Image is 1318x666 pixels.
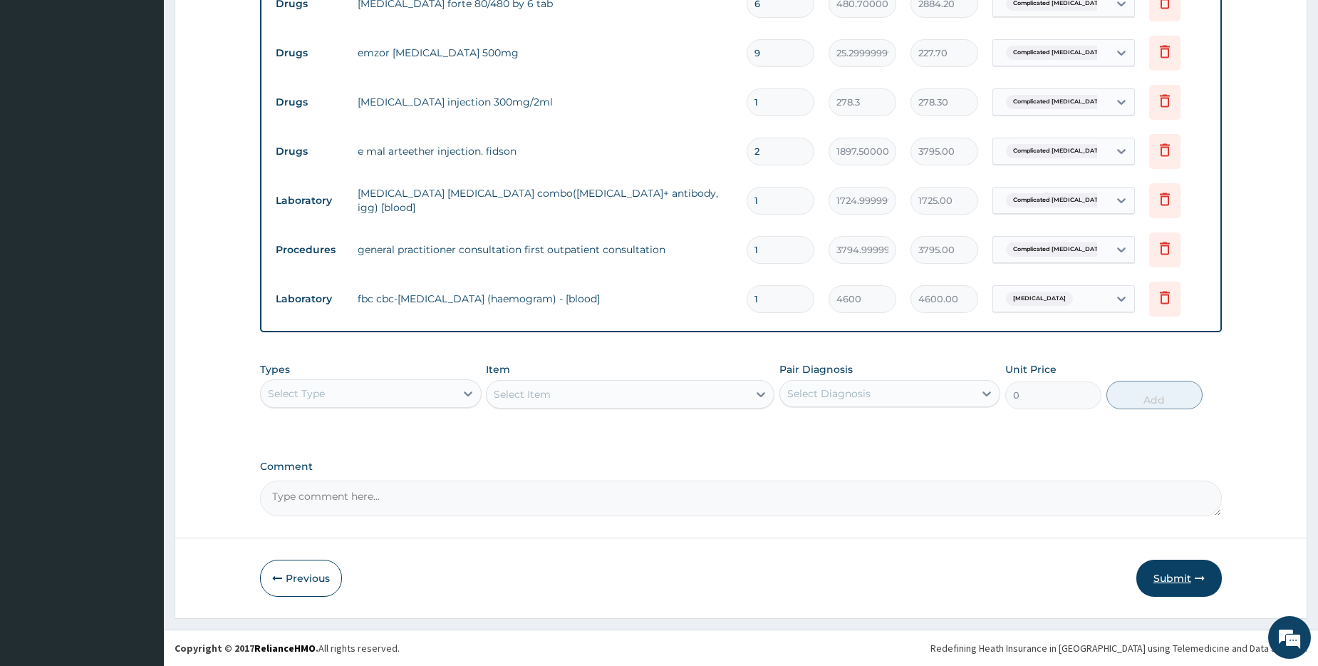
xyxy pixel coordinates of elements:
div: Redefining Heath Insurance in [GEOGRAPHIC_DATA] using Telemedicine and Data Science! [930,641,1307,655]
td: Laboratory [269,286,351,312]
td: [MEDICAL_DATA] injection 300mg/2ml [351,88,740,116]
label: Types [260,364,290,376]
td: Procedures [269,237,351,263]
span: Complicated [MEDICAL_DATA] [1006,242,1111,257]
button: Add [1106,381,1203,409]
label: Item [486,362,510,376]
td: emzor [MEDICAL_DATA] 500mg [351,39,740,67]
textarea: Type your message and hit 'Enter' [7,389,271,439]
span: Complicated [MEDICAL_DATA] [1006,144,1111,158]
footer: All rights reserved. [164,630,1318,666]
img: d_794563401_company_1708531726252_794563401 [26,71,58,107]
span: Complicated [MEDICAL_DATA] [1006,46,1111,60]
div: Select Type [268,386,325,401]
td: Drugs [269,138,351,165]
span: Complicated [MEDICAL_DATA] [1006,95,1111,109]
a: RelianceHMO [254,642,316,655]
td: e mal arteether injection. fidson [351,137,740,165]
strong: Copyright © 2017 . [175,642,318,655]
label: Comment [260,461,1222,473]
span: We're online! [83,180,197,324]
button: Submit [1136,560,1222,597]
label: Pair Diagnosis [779,362,853,376]
span: [MEDICAL_DATA] [1006,292,1073,306]
div: Chat with us now [74,80,239,98]
span: Complicated [MEDICAL_DATA] [1006,193,1111,208]
label: Unit Price [1005,362,1057,376]
td: [MEDICAL_DATA] [MEDICAL_DATA] combo([MEDICAL_DATA]+ antibody, igg) [blood] [351,179,740,222]
button: Previous [260,560,342,597]
td: Drugs [269,89,351,116]
td: Laboratory [269,188,351,214]
td: Drugs [269,40,351,66]
td: general practitioner consultation first outpatient consultation [351,235,740,264]
td: fbc cbc-[MEDICAL_DATA] (haemogram) - [blood] [351,285,740,313]
div: Select Diagnosis [787,386,871,401]
div: Minimize live chat window [234,7,268,41]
